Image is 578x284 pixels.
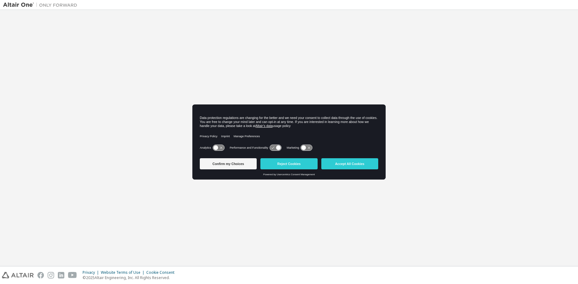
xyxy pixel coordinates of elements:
img: linkedin.svg [58,272,64,278]
div: Website Terms of Use [101,270,146,275]
div: Cookie Consent [146,270,178,275]
img: altair_logo.svg [2,272,34,278]
img: youtube.svg [68,272,77,278]
img: facebook.svg [37,272,44,278]
img: Altair One [3,2,80,8]
div: Privacy [83,270,101,275]
p: © 2025 Altair Engineering, Inc. All Rights Reserved. [83,275,178,280]
img: instagram.svg [48,272,54,278]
